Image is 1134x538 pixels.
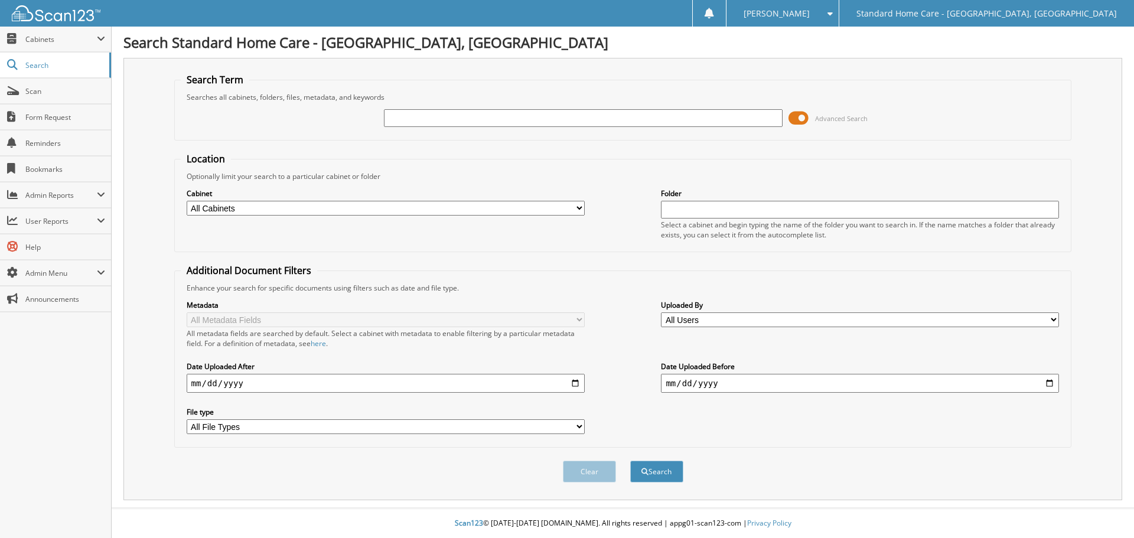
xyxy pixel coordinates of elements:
[25,294,105,304] span: Announcements
[187,328,585,348] div: All metadata fields are searched by default. Select a cabinet with metadata to enable filtering b...
[747,518,791,528] a: Privacy Policy
[187,407,585,417] label: File type
[661,300,1059,310] label: Uploaded By
[25,216,97,226] span: User Reports
[181,73,249,86] legend: Search Term
[181,283,1065,293] div: Enhance your search for specific documents using filters such as date and file type.
[25,60,103,70] span: Search
[112,509,1134,538] div: © [DATE]-[DATE] [DOMAIN_NAME]. All rights reserved | appg01-scan123-com |
[187,361,585,371] label: Date Uploaded After
[661,220,1059,240] div: Select a cabinet and begin typing the name of the folder you want to search in. If the name match...
[311,338,326,348] a: here
[25,138,105,148] span: Reminders
[25,190,97,200] span: Admin Reports
[25,34,97,44] span: Cabinets
[187,374,585,393] input: start
[181,152,231,165] legend: Location
[455,518,483,528] span: Scan123
[563,461,616,482] button: Clear
[25,86,105,96] span: Scan
[661,188,1059,198] label: Folder
[25,242,105,252] span: Help
[661,374,1059,393] input: end
[815,114,868,123] span: Advanced Search
[181,92,1065,102] div: Searches all cabinets, folders, files, metadata, and keywords
[630,461,683,482] button: Search
[856,10,1117,17] span: Standard Home Care - [GEOGRAPHIC_DATA], [GEOGRAPHIC_DATA]
[744,10,810,17] span: [PERSON_NAME]
[12,5,100,21] img: scan123-logo-white.svg
[25,164,105,174] span: Bookmarks
[25,268,97,278] span: Admin Menu
[181,171,1065,181] div: Optionally limit your search to a particular cabinet or folder
[181,264,317,277] legend: Additional Document Filters
[187,300,585,310] label: Metadata
[661,361,1059,371] label: Date Uploaded Before
[123,32,1122,52] h1: Search Standard Home Care - [GEOGRAPHIC_DATA], [GEOGRAPHIC_DATA]
[25,112,105,122] span: Form Request
[187,188,585,198] label: Cabinet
